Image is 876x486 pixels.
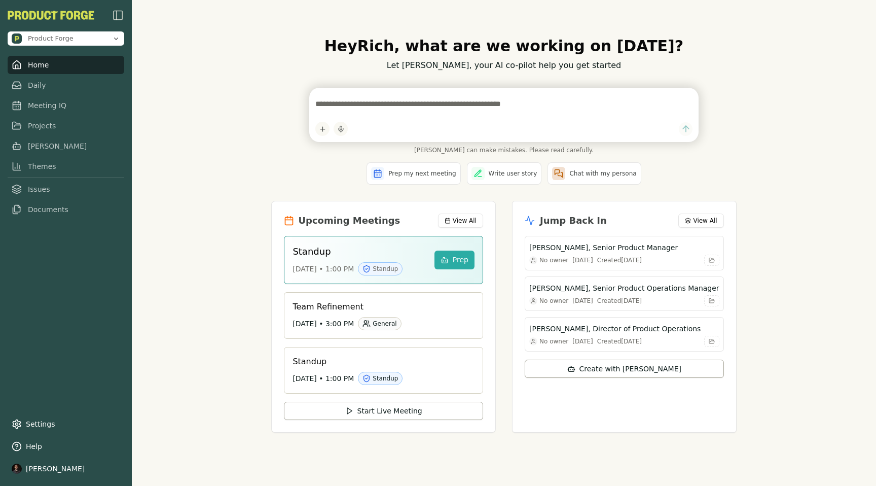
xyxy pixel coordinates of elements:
button: Close Sidebar [112,9,124,21]
h3: [PERSON_NAME], Senior Product Manager [529,242,678,253]
p: Let [PERSON_NAME], your AI co-pilot help you get started [271,59,736,72]
h3: Standup [293,245,426,258]
img: Product Forge [12,33,22,44]
img: Product Forge [8,11,94,20]
button: Chat with my persona [547,162,641,185]
a: Standup[DATE] • 1:00 PMStandupPrep [284,236,483,284]
button: PF-Logo [8,11,94,20]
img: sidebar [112,9,124,21]
a: Settings [8,415,124,433]
a: Standup[DATE] • 1:00 PMStandup [284,347,483,394]
span: No owner [539,297,568,305]
button: View All [678,214,723,228]
div: [DATE] • 1:00 PM [293,262,426,275]
span: View All [693,217,717,225]
div: Created [DATE] [597,337,642,345]
span: [PERSON_NAME] can make mistakes. Please read carefully. [309,146,699,154]
h3: [PERSON_NAME], Senior Product Operations Manager [529,283,719,293]
a: [PERSON_NAME] [8,137,124,155]
div: Created [DATE] [597,256,642,264]
div: Standup [358,372,403,385]
div: Created [DATE] [597,297,642,305]
span: Write user story [489,169,537,178]
button: Help [8,437,124,456]
span: No owner [539,337,568,345]
div: General [358,317,401,330]
h3: Team Refinement [293,301,466,313]
span: Prep my next meeting [388,169,456,178]
button: Prep my next meeting [367,162,460,185]
button: Add content to chat [315,122,330,136]
button: Start Live Meeting [284,402,483,420]
h2: Jump Back In [540,214,607,228]
div: [DATE] • 3:00 PM [293,317,466,330]
a: Issues [8,180,124,198]
a: Documents [8,200,124,219]
div: [DATE] [572,337,593,345]
a: Home [8,56,124,74]
span: No owner [539,256,568,264]
h2: Upcoming Meetings [298,214,400,228]
div: [DATE] [572,297,593,305]
span: Chat with my persona [569,169,636,178]
button: Create with [PERSON_NAME] [525,360,724,378]
button: Send message [679,122,692,136]
span: Prep [453,255,468,265]
button: [PERSON_NAME] [8,460,124,478]
button: Open organization switcher [8,31,124,46]
img: profile [12,464,22,474]
a: Daily [8,76,124,94]
div: [DATE] • 1:00 PM [293,372,466,385]
a: Themes [8,157,124,176]
button: Write user story [467,162,542,185]
a: Team Refinement[DATE] • 3:00 PMGeneral [284,292,483,339]
button: View All [438,214,483,228]
span: View All [453,217,477,225]
span: Start Live Meeting [357,406,422,416]
a: Meeting IQ [8,96,124,115]
span: Create with [PERSON_NAME] [579,364,681,374]
span: Product Forge [28,34,74,43]
div: [DATE] [572,256,593,264]
h1: Hey Rich , what are we working on [DATE]? [271,37,736,55]
a: Projects [8,117,124,135]
button: Start dictation [334,122,348,136]
h3: [PERSON_NAME], Director of Product Operations [529,324,701,334]
h3: Standup [293,356,466,368]
div: Standup [358,262,403,275]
